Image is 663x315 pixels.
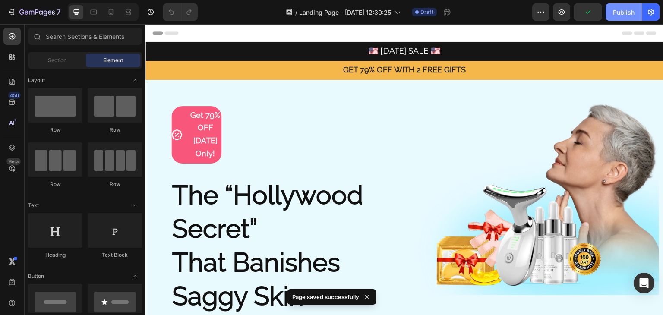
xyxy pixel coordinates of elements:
[128,269,142,283] span: Toggle open
[26,105,37,116] img: gempages_565293778965889810-f97b5ecc-12d1-480f-9c39-8c7c6ca97180.webp
[45,86,75,134] strong: Get 79% OFF [DATE] Only!
[8,92,21,99] div: 450
[48,57,66,64] span: Section
[28,28,142,45] input: Search Sections & Elements
[292,293,359,301] p: Page saved successfully
[634,273,654,293] div: Open Intercom Messenger
[88,126,142,134] div: Row
[28,251,82,259] div: Heading
[88,251,142,259] div: Text Block
[27,223,195,287] strong: That Banishes Saggy Skin
[128,73,142,87] span: Toggle open
[57,7,60,17] p: 7
[606,3,642,21] button: Publish
[613,8,635,17] div: Publish
[299,8,391,17] span: Landing Page - [DATE] 12:30:25
[27,156,218,220] strong: The “Hollywood Secret”
[28,180,82,188] div: Row
[88,180,142,188] div: Row
[28,126,82,134] div: Row
[295,8,297,17] span: /
[163,3,198,21] div: Undo/Redo
[28,202,39,209] span: Text
[262,75,514,271] img: gempages_565293778965889810-91b53ab4-4007-4864-801c-3f7ed92520cb.webp
[103,57,123,64] span: Element
[420,8,433,16] span: Draft
[128,198,142,212] span: Toggle open
[198,41,320,50] strong: GET 79% OFF WITH 2 FREE GIFTS
[6,158,21,165] div: Beta
[28,272,44,280] span: Button
[3,3,64,21] button: 7
[28,76,45,84] span: Layout
[145,24,663,315] iframe: Design area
